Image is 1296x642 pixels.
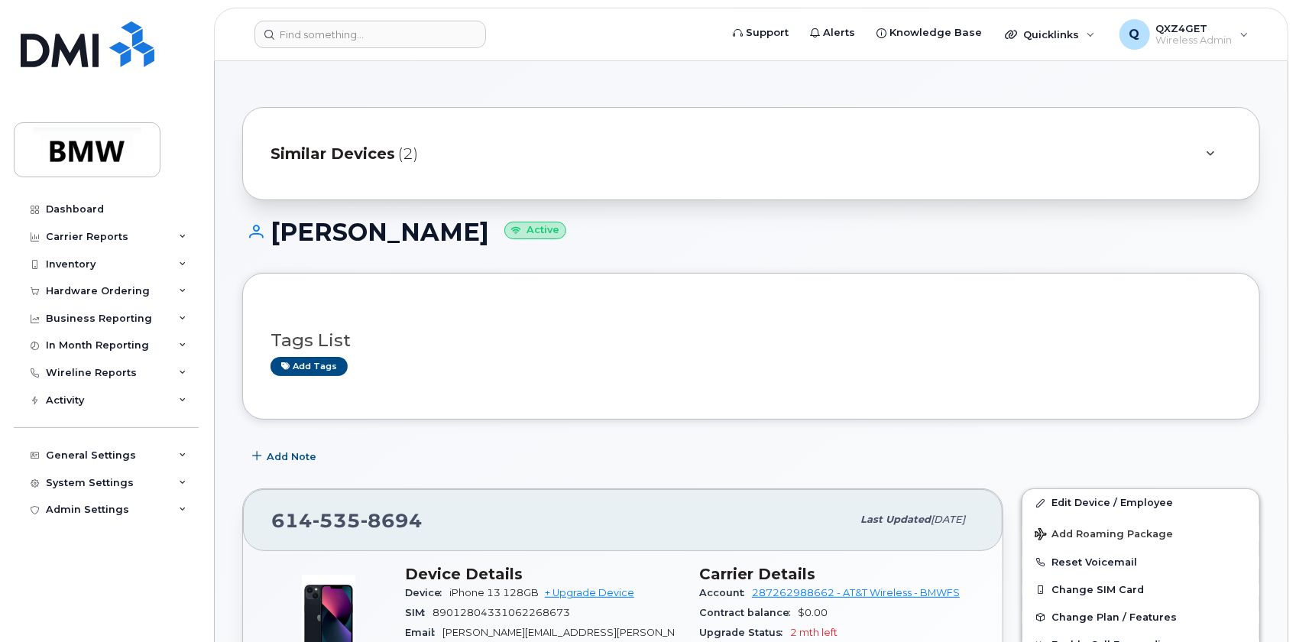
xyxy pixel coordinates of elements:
span: 89012804331062268673 [433,607,570,618]
h3: Carrier Details [699,565,975,583]
span: [DATE] [931,514,965,525]
span: iPhone 13 128GB [449,587,539,598]
span: Email [405,627,442,638]
span: Change Plan / Features [1051,611,1177,623]
span: Upgrade Status [699,627,790,638]
h3: Tags List [271,331,1232,350]
span: Add Roaming Package [1035,528,1173,543]
button: Add Roaming Package [1022,517,1259,549]
span: Contract balance [699,607,798,618]
span: (2) [398,143,418,165]
span: Last updated [860,514,931,525]
span: $0.00 [798,607,828,618]
span: SIM [405,607,433,618]
span: Similar Devices [271,143,395,165]
small: Active [504,222,566,239]
a: Edit Device / Employee [1022,489,1259,517]
button: Reset Voicemail [1022,549,1259,576]
span: Account [699,587,752,598]
button: Change Plan / Features [1022,604,1259,631]
button: Change SIM Card [1022,576,1259,604]
a: Add tags [271,357,348,376]
span: Add Note [267,449,316,464]
span: 535 [313,509,361,532]
h1: [PERSON_NAME] [242,219,1260,245]
a: + Upgrade Device [545,587,634,598]
span: 8694 [361,509,423,532]
span: 614 [271,509,423,532]
h3: Device Details [405,565,681,583]
span: Device [405,587,449,598]
span: 2 mth left [790,627,838,638]
iframe: Messenger Launcher [1230,576,1285,631]
button: Add Note [242,443,329,470]
a: 287262988662 - AT&T Wireless - BMWFS [752,587,960,598]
